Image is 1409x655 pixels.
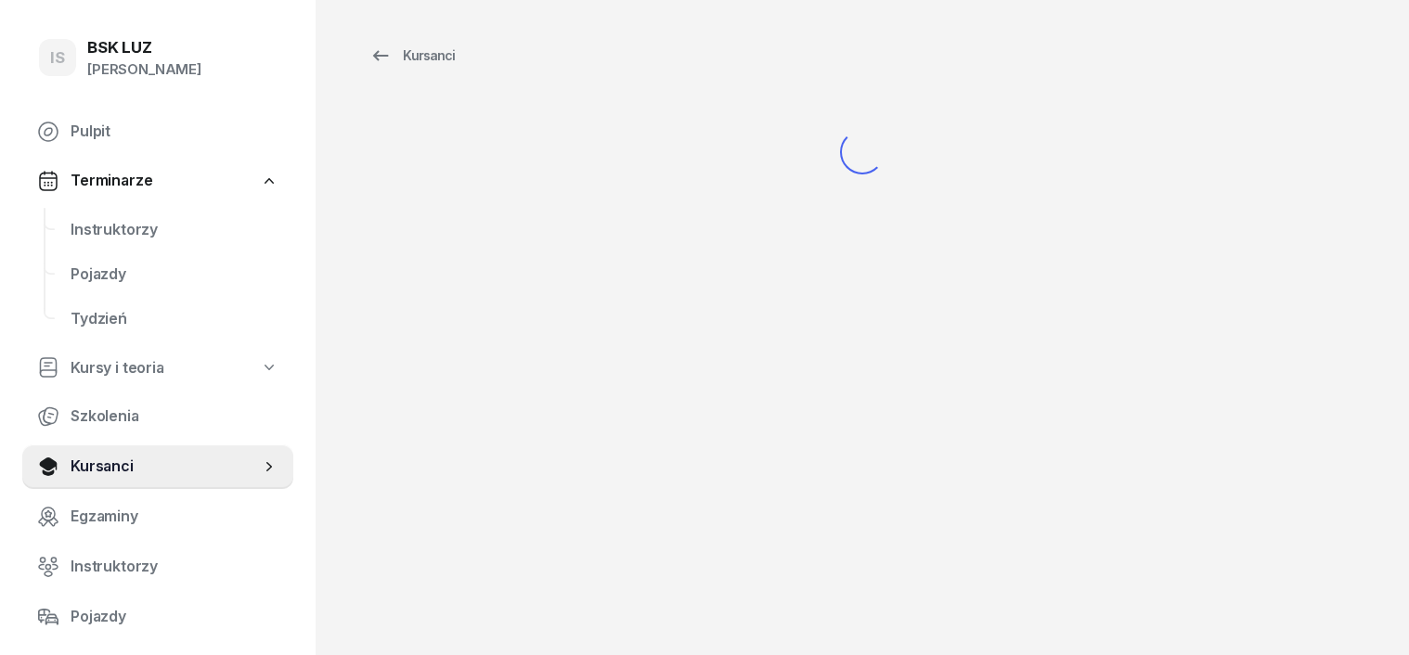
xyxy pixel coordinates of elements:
a: Kursanci [353,37,472,74]
span: Instruktorzy [71,218,278,242]
a: Egzaminy [22,494,293,539]
span: Kursy i teoria [71,356,164,380]
span: Pulpit [71,120,278,144]
a: Tydzień [56,297,293,341]
a: Kursanci [22,444,293,489]
div: Kursanci [369,45,455,67]
a: Instruktorzy [56,208,293,252]
span: Tydzień [71,307,278,331]
div: BSK LUZ [87,40,201,56]
div: [PERSON_NAME] [87,58,201,82]
span: Pojazdy [71,605,278,629]
span: Szkolenia [71,405,278,429]
a: Pulpit [22,109,293,154]
a: Szkolenia [22,394,293,439]
a: Instruktorzy [22,545,293,589]
a: Pojazdy [22,595,293,639]
span: Egzaminy [71,505,278,529]
a: Pojazdy [56,252,293,297]
span: Kursanci [71,455,260,479]
a: Kursy i teoria [22,347,293,390]
a: Terminarze [22,160,293,202]
span: Instruktorzy [71,555,278,579]
span: Terminarze [71,169,152,193]
span: Pojazdy [71,263,278,287]
span: IS [50,50,65,66]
